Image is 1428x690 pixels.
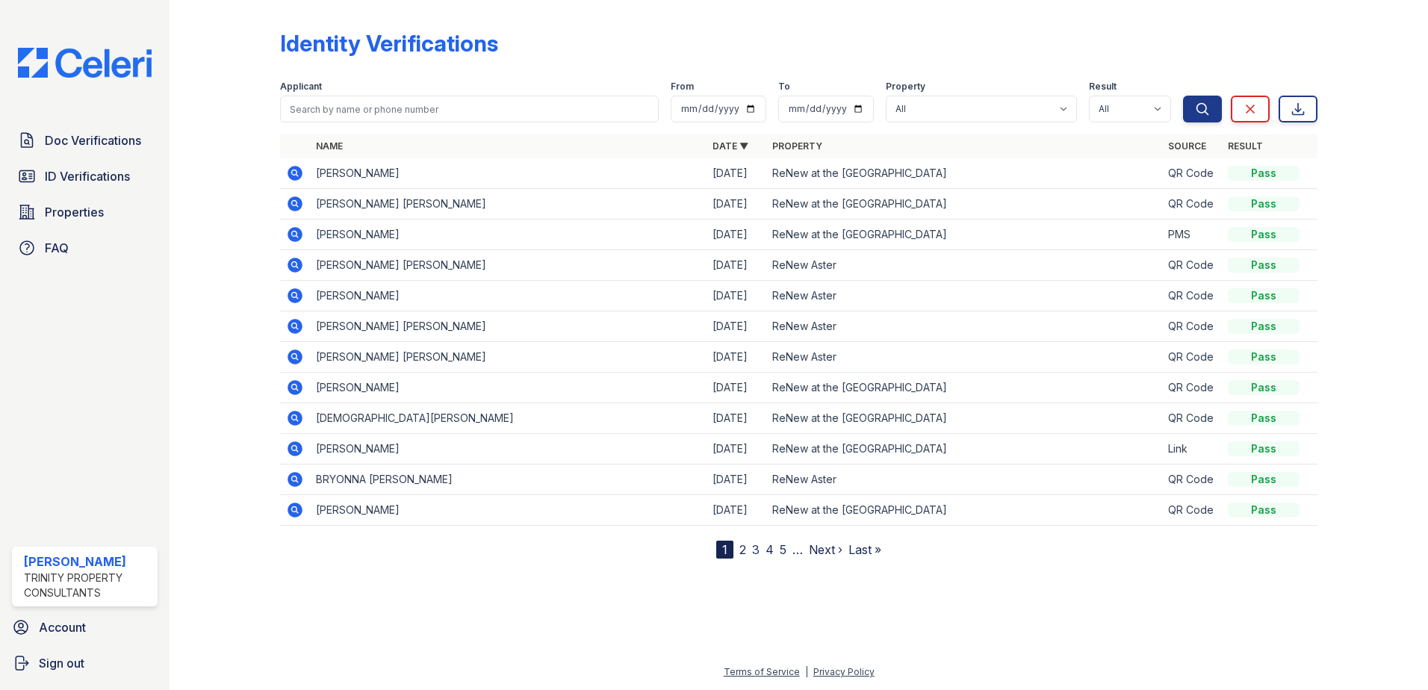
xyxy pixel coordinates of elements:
div: Pass [1228,472,1300,487]
div: Pass [1228,503,1300,517]
a: Source [1168,140,1206,152]
span: Properties [45,203,104,221]
div: Pass [1228,349,1300,364]
div: Pass [1228,196,1300,211]
td: QR Code [1162,495,1222,526]
a: Sign out [6,648,164,678]
td: [PERSON_NAME] [PERSON_NAME] [310,342,707,373]
a: Name [316,140,343,152]
td: ReNew at the [GEOGRAPHIC_DATA] [766,434,1163,464]
td: QR Code [1162,342,1222,373]
label: Applicant [280,81,322,93]
span: FAQ [45,239,69,257]
a: Date ▼ [713,140,748,152]
div: Pass [1228,227,1300,242]
td: ReNew Aster [766,464,1163,495]
span: … [792,541,803,559]
img: CE_Logo_Blue-a8612792a0a2168367f1c8372b55b34899dd931a85d93a1a3d3e32e68fde9ad4.png [6,48,164,78]
td: [DATE] [707,281,766,311]
div: [PERSON_NAME] [24,553,152,571]
td: ReNew Aster [766,342,1163,373]
div: Pass [1228,411,1300,426]
a: Terms of Service [724,666,800,677]
td: [PERSON_NAME] [310,220,707,250]
td: BRYONNA [PERSON_NAME] [310,464,707,495]
div: Pass [1228,441,1300,456]
td: [DATE] [707,220,766,250]
td: ReNew Aster [766,281,1163,311]
td: QR Code [1162,189,1222,220]
td: ReNew at the [GEOGRAPHIC_DATA] [766,373,1163,403]
td: [PERSON_NAME] [PERSON_NAME] [310,189,707,220]
a: Next › [809,542,842,557]
label: To [778,81,790,93]
a: 3 [752,542,760,557]
div: Trinity Property Consultants [24,571,152,600]
a: Result [1228,140,1263,152]
label: Result [1089,81,1117,93]
div: Identity Verifications [280,30,498,57]
a: Last » [848,542,881,557]
td: [PERSON_NAME] [PERSON_NAME] [310,250,707,281]
td: ReNew at the [GEOGRAPHIC_DATA] [766,495,1163,526]
input: Search by name or phone number [280,96,659,122]
td: [DATE] [707,403,766,434]
td: QR Code [1162,464,1222,495]
span: Sign out [39,654,84,672]
a: Privacy Policy [813,666,875,677]
a: Property [772,140,822,152]
td: QR Code [1162,158,1222,189]
td: [DATE] [707,250,766,281]
span: Doc Verifications [45,131,141,149]
a: Account [6,612,164,642]
div: Pass [1228,288,1300,303]
td: QR Code [1162,311,1222,342]
span: Account [39,618,86,636]
td: [PERSON_NAME] [310,495,707,526]
span: ID Verifications [45,167,130,185]
td: [DATE] [707,342,766,373]
td: QR Code [1162,281,1222,311]
td: ReNew Aster [766,250,1163,281]
a: ID Verifications [12,161,158,191]
div: Pass [1228,258,1300,273]
td: [PERSON_NAME] [310,158,707,189]
a: 5 [780,542,786,557]
td: ReNew Aster [766,311,1163,342]
td: [DATE] [707,464,766,495]
td: [DATE] [707,373,766,403]
a: 2 [739,542,746,557]
td: QR Code [1162,250,1222,281]
td: QR Code [1162,403,1222,434]
td: [DATE] [707,495,766,526]
td: [PERSON_NAME] [310,373,707,403]
a: FAQ [12,233,158,263]
td: PMS [1162,220,1222,250]
td: [PERSON_NAME] [310,281,707,311]
td: ReNew at the [GEOGRAPHIC_DATA] [766,189,1163,220]
td: QR Code [1162,373,1222,403]
td: [DATE] [707,189,766,220]
div: Pass [1228,380,1300,395]
div: 1 [716,541,733,559]
label: Property [886,81,925,93]
a: Properties [12,197,158,227]
td: ReNew at the [GEOGRAPHIC_DATA] [766,158,1163,189]
div: Pass [1228,166,1300,181]
td: [PERSON_NAME] [PERSON_NAME] [310,311,707,342]
div: Pass [1228,319,1300,334]
td: Link [1162,434,1222,464]
a: 4 [766,542,774,557]
td: [DEMOGRAPHIC_DATA][PERSON_NAME] [310,403,707,434]
td: ReNew at the [GEOGRAPHIC_DATA] [766,220,1163,250]
label: From [671,81,694,93]
a: Doc Verifications [12,125,158,155]
td: [DATE] [707,311,766,342]
td: [PERSON_NAME] [310,434,707,464]
td: [DATE] [707,158,766,189]
td: [DATE] [707,434,766,464]
td: ReNew at the [GEOGRAPHIC_DATA] [766,403,1163,434]
div: | [805,666,808,677]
